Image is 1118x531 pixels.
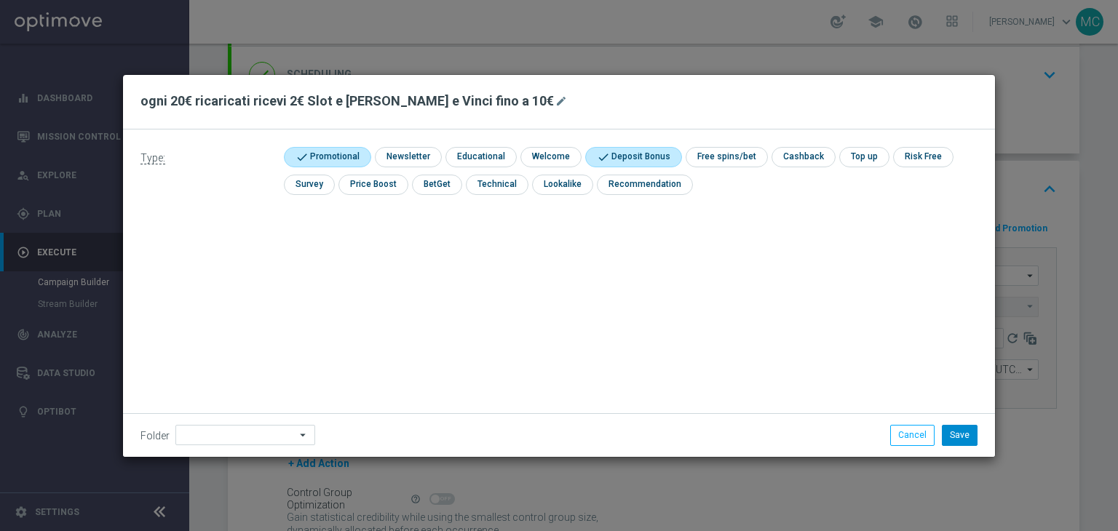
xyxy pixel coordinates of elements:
i: arrow_drop_down [296,426,311,444]
button: Cancel [890,425,935,445]
i: mode_edit [555,95,567,107]
label: Folder [140,430,170,442]
button: mode_edit [554,92,572,110]
button: Save [942,425,978,445]
h2: ogni 20€ ricaricati ricevi 2€ Slot e [PERSON_NAME] e Vinci fino a 10€ [140,92,554,110]
span: Type: [140,152,165,164]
